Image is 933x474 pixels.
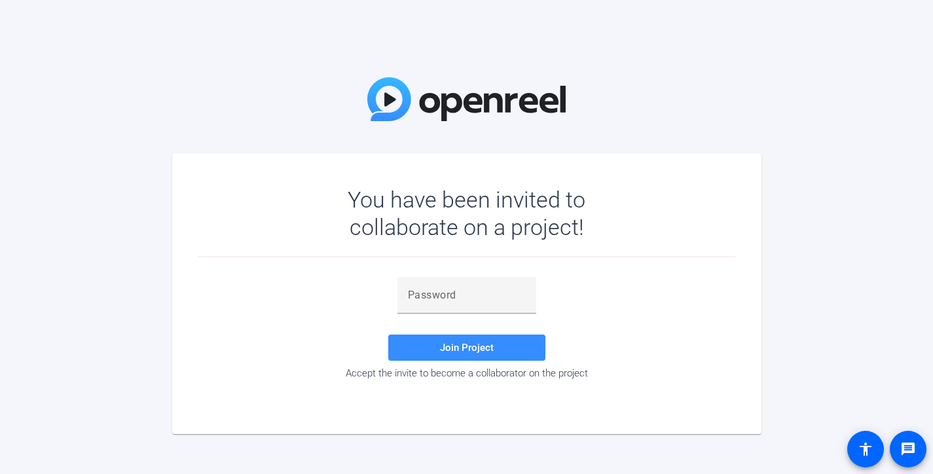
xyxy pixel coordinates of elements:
[440,342,494,354] span: Join Project
[310,186,623,241] div: You have been invited to collaborate on a project!
[858,441,873,457] mat-icon: accessibility
[198,367,735,379] div: Accept the invite to become a collaborator on the project
[388,335,545,361] button: Join Project
[367,77,566,121] img: OpenReel Logo
[408,287,526,303] input: Password
[900,441,916,457] mat-icon: message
